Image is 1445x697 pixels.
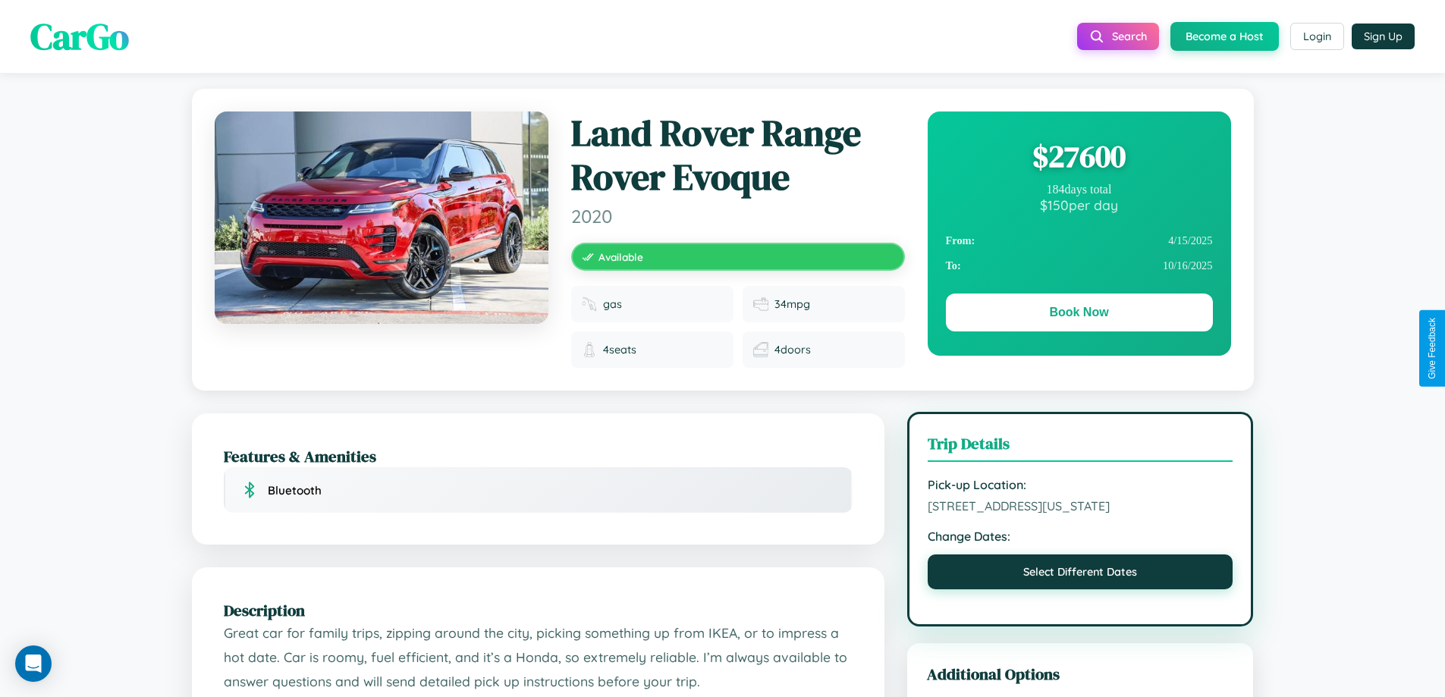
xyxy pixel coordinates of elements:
[946,259,961,272] strong: To:
[603,343,636,356] span: 4 seats
[582,297,597,312] img: Fuel type
[603,297,622,311] span: gas
[571,205,905,228] span: 2020
[946,136,1213,177] div: $ 27600
[15,645,52,682] div: Open Intercom Messenger
[215,111,548,324] img: Land Rover Range Rover Evoque 2020
[582,342,597,357] img: Seats
[774,343,811,356] span: 4 doors
[774,297,810,311] span: 34 mpg
[946,196,1213,213] div: $ 150 per day
[928,498,1233,513] span: [STREET_ADDRESS][US_STATE]
[928,477,1233,492] strong: Pick-up Location:
[928,432,1233,462] h3: Trip Details
[224,445,853,467] h2: Features & Amenities
[30,11,129,61] span: CarGo
[598,250,643,263] span: Available
[268,483,322,498] span: Bluetooth
[1427,318,1437,379] div: Give Feedback
[946,294,1213,331] button: Book Now
[224,621,853,693] p: Great car for family trips, zipping around the city, picking something up from IKEA, or to impres...
[1290,23,1344,50] button: Login
[753,297,768,312] img: Fuel efficiency
[224,599,853,621] h2: Description
[946,253,1213,278] div: 10 / 16 / 2025
[1077,23,1159,50] button: Search
[753,342,768,357] img: Doors
[946,228,1213,253] div: 4 / 15 / 2025
[946,234,975,247] strong: From:
[1352,24,1415,49] button: Sign Up
[927,663,1234,685] h3: Additional Options
[928,529,1233,544] strong: Change Dates:
[928,554,1233,589] button: Select Different Dates
[1170,22,1279,51] button: Become a Host
[1112,30,1147,43] span: Search
[946,183,1213,196] div: 184 days total
[571,111,905,199] h1: Land Rover Range Rover Evoque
